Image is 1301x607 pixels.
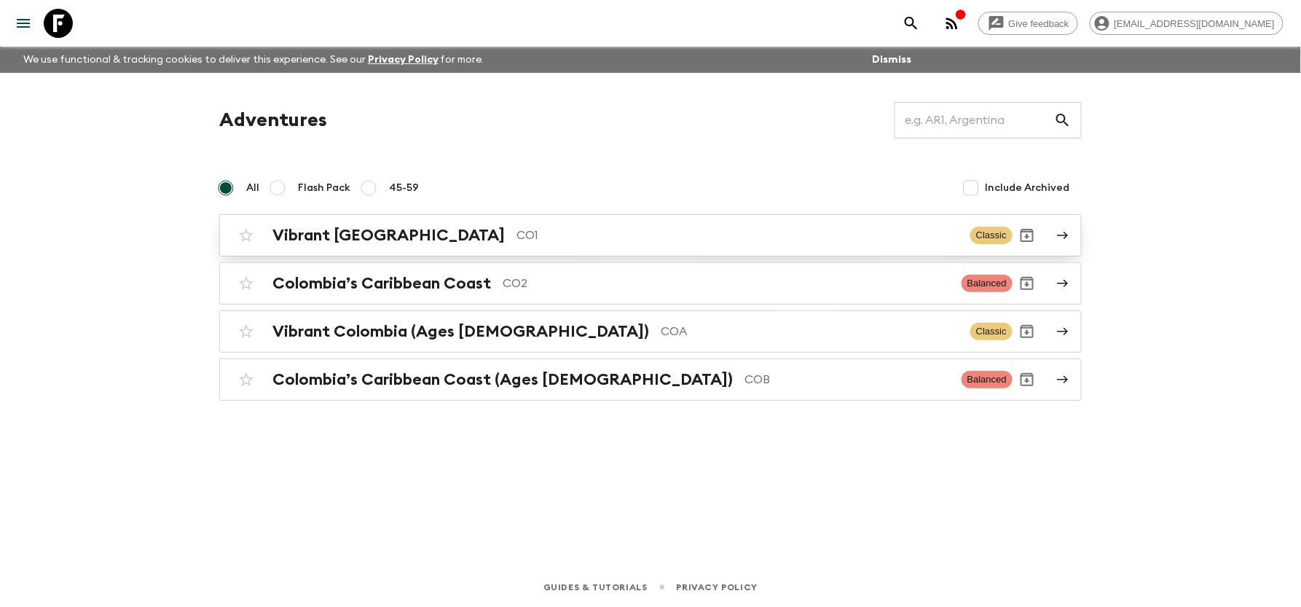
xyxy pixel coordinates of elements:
p: COB [744,371,950,388]
a: Give feedback [978,12,1078,35]
span: 45-59 [389,181,419,195]
h1: Adventures [219,106,327,135]
p: We use functional & tracking cookies to deliver this experience. See our for more. [17,47,490,73]
h2: Colombia’s Caribbean Coast (Ages [DEMOGRAPHIC_DATA]) [272,370,733,389]
span: Classic [970,227,1013,244]
a: Guides & Tutorials [543,579,648,595]
a: Colombia’s Caribbean CoastCO2BalancedArchive [219,262,1082,305]
span: Classic [970,323,1013,340]
a: Privacy Policy [368,55,439,65]
a: Vibrant [GEOGRAPHIC_DATA]CO1ClassicArchive [219,214,1082,256]
p: CO2 [503,275,950,292]
h2: Vibrant Colombia (Ages [DEMOGRAPHIC_DATA]) [272,322,649,341]
span: [EMAIL_ADDRESS][DOMAIN_NAME] [1107,18,1283,29]
span: All [246,181,259,195]
span: Include Archived [986,181,1070,195]
button: search adventures [897,9,926,38]
span: Balanced [962,275,1013,292]
a: Vibrant Colombia (Ages [DEMOGRAPHIC_DATA])COAClassicArchive [219,310,1082,353]
h2: Vibrant [GEOGRAPHIC_DATA] [272,226,505,245]
span: Balanced [962,371,1013,388]
a: Privacy Policy [677,579,758,595]
button: Archive [1013,221,1042,250]
p: CO1 [516,227,959,244]
input: e.g. AR1, Argentina [895,100,1054,141]
a: Colombia’s Caribbean Coast (Ages [DEMOGRAPHIC_DATA])COBBalancedArchive [219,359,1082,401]
button: Archive [1013,269,1042,298]
span: Give feedback [1001,18,1077,29]
h2: Colombia’s Caribbean Coast [272,274,491,293]
button: Archive [1013,365,1042,394]
button: Archive [1013,317,1042,346]
span: Flash Pack [298,181,350,195]
button: menu [9,9,38,38]
button: Dismiss [868,50,915,70]
p: COA [661,323,959,340]
div: [EMAIL_ADDRESS][DOMAIN_NAME] [1090,12,1284,35]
